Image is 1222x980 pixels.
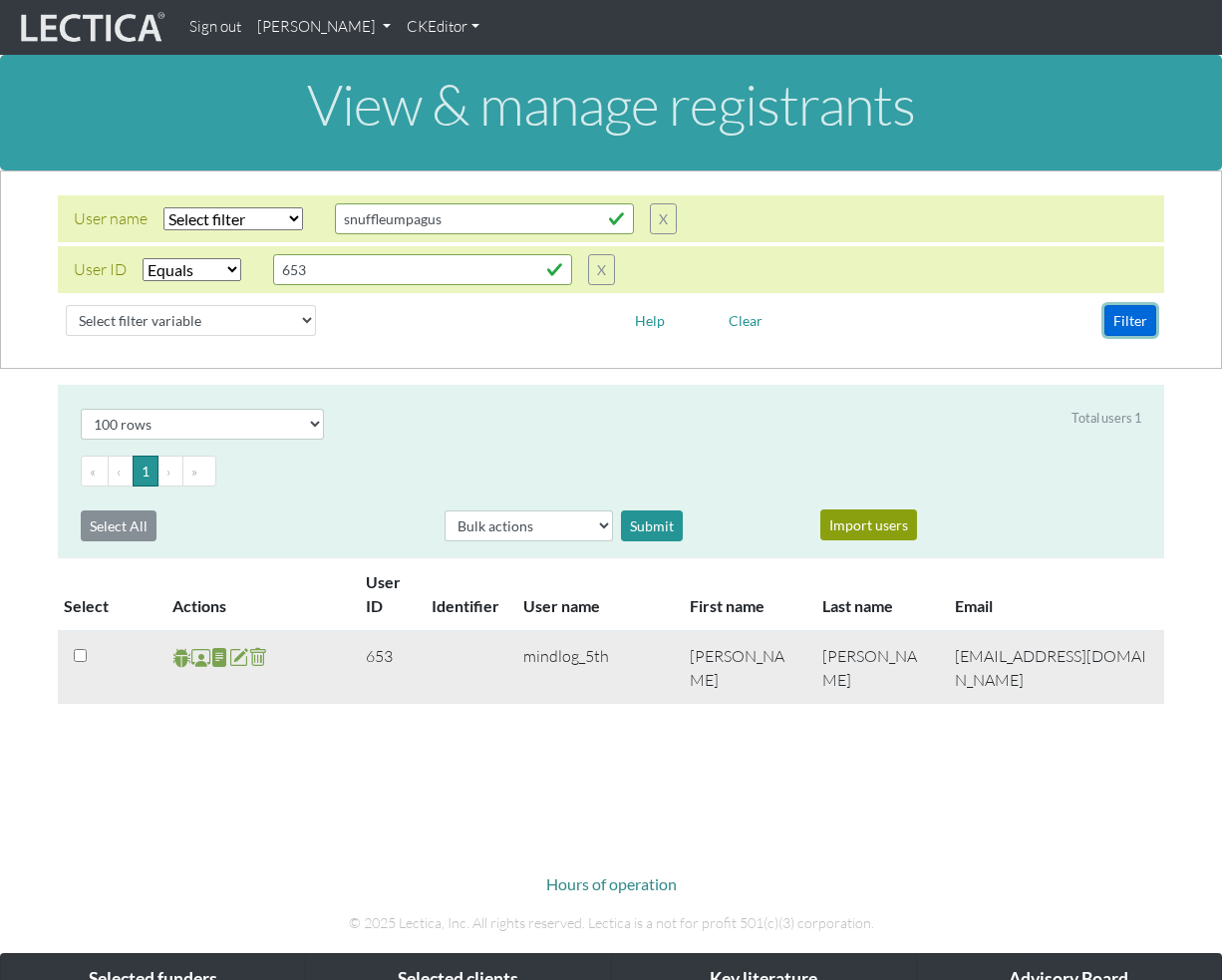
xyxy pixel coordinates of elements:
a: Sign out [181,8,249,47]
div: User name [74,206,148,230]
th: User name [511,557,678,631]
a: Hours of operation [546,874,677,893]
a: Help [626,308,674,327]
td: [PERSON_NAME] [810,631,943,704]
a: CKEditor [399,8,487,47]
div: Submit [621,510,683,541]
span: delete [248,646,267,669]
td: mindlog_5th [511,631,678,704]
td: 653 [354,631,421,704]
button: Go to page 1 [133,456,158,487]
span: reports [210,646,229,669]
a: [PERSON_NAME] [249,8,399,47]
p: © 2025 Lectica, Inc. All rights reserved. Lectica is a not for profit 501(c)(3) corporation. [58,912,1164,934]
button: Filter [1104,305,1156,336]
button: Help [626,305,674,336]
th: User ID [354,557,421,631]
th: First name [678,557,810,631]
button: X [650,203,677,234]
td: [EMAIL_ADDRESS][DOMAIN_NAME] [943,631,1164,704]
div: Total users 1 [1071,409,1141,428]
th: Actions [160,557,354,631]
ul: Pagination [81,456,1141,487]
button: Import users [820,509,917,540]
span: account update [229,646,248,669]
th: Identifier [420,557,511,631]
span: Staff [191,646,210,669]
button: Select All [81,510,156,541]
button: X [588,254,615,285]
button: Clear [720,305,771,336]
th: Select [58,557,160,631]
th: Last name [810,557,943,631]
h1: View & manage registrants [16,74,1206,136]
th: Email [943,557,1164,631]
td: [PERSON_NAME] [678,631,810,704]
div: User ID [74,257,127,281]
img: lecticalive [16,9,165,47]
